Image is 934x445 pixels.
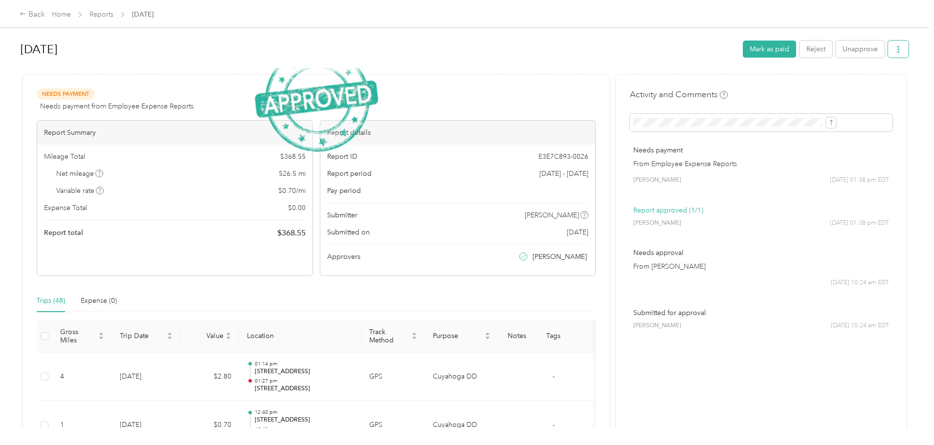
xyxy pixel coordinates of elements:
[277,227,306,239] span: $ 368.55
[52,320,112,353] th: Gross Miles
[278,186,306,196] span: $ 0.70 / mi
[52,10,71,19] a: Home
[369,328,409,344] span: Track Method
[633,205,889,215] p: Report approved (1/1)
[56,169,104,179] span: Net mileage
[225,331,231,337] span: caret-up
[553,421,555,429] span: -
[361,320,425,353] th: Track Method
[567,227,588,237] span: [DATE]
[60,328,96,344] span: Gross Miles
[98,331,104,337] span: caret-up
[485,335,490,341] span: caret-down
[167,335,173,341] span: caret-down
[633,321,681,330] span: [PERSON_NAME]
[539,169,588,179] span: [DATE] - [DATE]
[327,169,372,179] span: Report period
[327,252,360,262] span: Approvers
[327,210,357,220] span: Submitter
[327,227,370,237] span: Submitted on
[81,296,117,306] div: Expense (0)
[37,121,312,145] div: Report Summary
[44,151,85,162] span: Mileage Total
[743,41,796,58] button: Mark as paid
[633,261,889,272] p: From [PERSON_NAME]
[411,335,417,341] span: caret-down
[98,335,104,341] span: caret-down
[411,331,417,337] span: caret-up
[255,416,354,424] p: [STREET_ADDRESS]
[830,176,889,185] span: [DATE] 01:38 pm EDT
[89,10,113,19] a: Reports
[633,145,889,155] p: Needs payment
[225,335,231,341] span: caret-down
[44,203,87,213] span: Expense Total
[255,384,354,393] p: [STREET_ADDRESS]
[879,390,934,445] iframe: Everlance-gr Chat Button Frame
[633,248,889,258] p: Needs approval
[538,151,588,162] span: E3E7C893-0026
[327,186,361,196] span: Pay period
[279,169,306,179] span: 526.5 mi
[20,9,45,21] div: Back
[255,47,378,151] img: ApprovedStamp
[831,278,889,287] span: [DATE] 10:24 am EDT
[255,360,354,367] p: 01:14 pm
[800,41,832,58] button: Reject
[498,320,535,353] th: Notes
[255,378,354,384] p: 01:27 pm
[425,320,498,353] th: Purpose
[525,210,579,220] span: [PERSON_NAME]
[112,353,180,402] td: [DATE]
[132,9,154,20] span: [DATE]
[633,308,889,318] p: Submitted for approval
[180,353,239,402] td: $2.80
[633,176,681,185] span: [PERSON_NAME]
[831,321,889,330] span: [DATE] 10:24 am EDT
[37,88,94,100] span: Needs Payment
[553,372,555,381] span: -
[255,367,354,376] p: [STREET_ADDRESS]
[535,320,572,353] th: Tags
[425,353,498,402] td: Cuyahoga DD
[633,219,681,228] span: [PERSON_NAME]
[44,228,83,238] span: Report total
[485,331,490,337] span: caret-up
[361,353,425,402] td: GPS
[37,296,65,306] div: Trips (48)
[836,41,885,58] button: Unapprove
[52,353,112,402] td: 4
[433,332,483,340] span: Purpose
[280,151,306,162] span: $ 368.55
[21,38,736,61] h1: Sep 2025
[327,151,357,162] span: Report ID
[288,203,306,213] span: $ 0.00
[255,426,354,433] p: 12:43 pm
[180,320,239,353] th: Value
[830,219,889,228] span: [DATE] 01:38 pm EDT
[56,186,104,196] span: Variable rate
[120,332,165,340] span: Trip Date
[630,88,728,101] h4: Activity and Comments
[633,159,889,169] p: From Employee Expense Reports
[167,331,173,337] span: caret-up
[320,121,596,145] div: Report details
[533,252,587,262] span: [PERSON_NAME]
[239,320,361,353] th: Location
[255,409,354,416] p: 12:40 pm
[188,332,223,340] span: Value
[112,320,180,353] th: Trip Date
[40,101,194,111] span: Needs payment from Employee Expense Reports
